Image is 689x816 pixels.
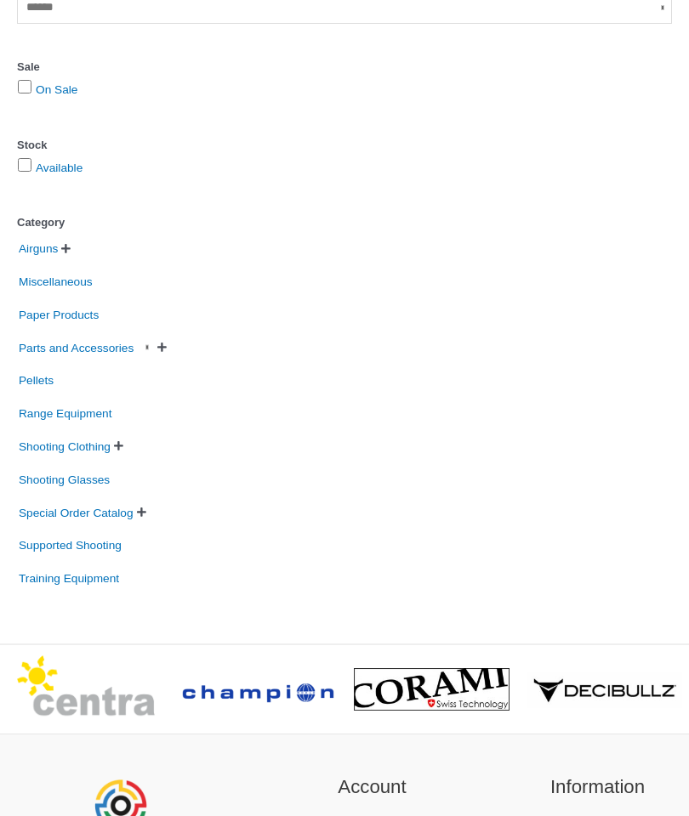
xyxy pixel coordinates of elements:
a: Available [36,161,83,174]
a: Range Equipment [17,407,113,420]
span: Parts and Accessories [17,335,135,361]
a: Training Equipment [17,571,121,584]
span:  [61,243,71,254]
a: Pellets [17,374,55,387]
span: Pellets [17,367,55,394]
span: Range Equipment [17,400,113,427]
h2: Account [281,773,464,801]
span:  [114,440,123,451]
span: Airguns [17,235,60,262]
span:  [137,507,146,518]
a: Airguns [17,242,60,255]
span: Miscellaneous [17,269,94,295]
a: Supported Shooting [17,539,123,552]
span: Shooting Clothing [17,433,112,460]
a: Parts and Accessories [17,341,156,354]
a: Special Order Catalog [17,506,135,518]
input: Available [18,158,31,172]
div: Sale [17,56,672,78]
a: Miscellaneous [17,275,94,287]
span: Shooting Glasses [17,467,111,493]
span: Paper Products [17,302,100,328]
h2: Information [506,773,689,801]
div: Category [17,212,672,234]
span: Training Equipment [17,565,121,592]
span: Special Order Catalog [17,500,135,526]
input: On Sale [18,80,31,93]
span: Supported Shooting [17,532,123,558]
div: Stock [17,134,672,156]
a: Paper Products [17,308,100,320]
span:  [157,342,167,353]
a: On Sale [36,83,77,96]
a: Shooting Glasses [17,473,111,485]
a: Shooting Clothing [17,439,112,452]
